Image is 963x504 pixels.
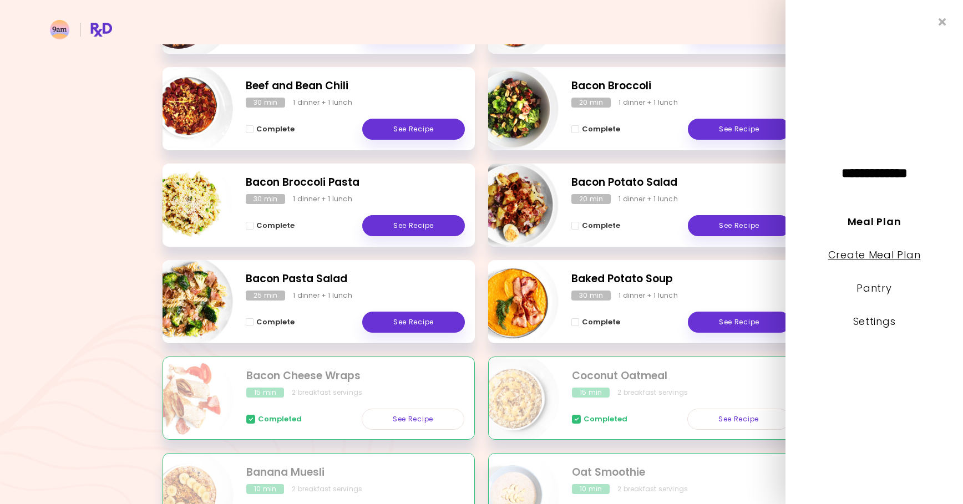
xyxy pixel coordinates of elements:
[258,415,302,424] span: Completed
[246,175,465,191] h2: Bacon Broccoli Pasta
[141,159,233,251] img: Info - Bacon Broccoli Pasta
[828,248,921,262] a: Create Meal Plan
[467,159,559,251] img: Info - Bacon Potato Salad
[688,215,790,236] a: See Recipe - Bacon Potato Salad
[293,291,352,301] div: 1 dinner + 1 lunch
[256,318,295,327] span: Complete
[572,368,790,384] h2: Coconut Oatmeal
[246,98,285,108] div: 30 min
[246,219,295,232] button: Complete - Bacon Broccoli Pasta
[246,368,464,384] h2: Bacon Cheese Wraps
[856,281,891,295] a: Pantry
[571,194,611,204] div: 20 min
[584,415,627,424] span: Completed
[572,465,790,481] h2: Oat Smoothie
[571,175,790,191] h2: Bacon Potato Salad
[362,215,465,236] a: See Recipe - Bacon Broccoli Pasta
[246,315,295,329] button: Complete - Bacon Pasta Salad
[256,125,295,134] span: Complete
[141,63,233,155] img: Info - Beef and Bean Chili
[256,221,295,230] span: Complete
[571,271,790,287] h2: Baked Potato Soup
[582,221,620,230] span: Complete
[141,353,234,445] img: Info - Bacon Cheese Wraps
[853,314,896,328] a: Settings
[617,484,688,494] div: 2 breakfast servings
[572,388,610,398] div: 15 min
[617,388,688,398] div: 2 breakfast servings
[571,291,611,301] div: 30 min
[292,484,362,494] div: 2 breakfast servings
[467,353,559,445] img: Info - Coconut Oatmeal
[571,219,620,232] button: Complete - Bacon Potato Salad
[619,291,678,301] div: 1 dinner + 1 lunch
[582,125,620,134] span: Complete
[362,119,465,140] a: See Recipe - Beef and Bean Chili
[293,194,352,204] div: 1 dinner + 1 lunch
[246,194,285,204] div: 30 min
[362,409,464,430] a: See Recipe - Bacon Cheese Wraps
[293,98,352,108] div: 1 dinner + 1 lunch
[246,465,464,481] h2: Banana Muesli
[362,312,465,333] a: See Recipe - Bacon Pasta Salad
[571,98,611,108] div: 20 min
[687,409,790,430] a: See Recipe - Coconut Oatmeal
[467,256,559,348] img: Info - Baked Potato Soup
[246,291,285,301] div: 25 min
[688,312,790,333] a: See Recipe - Baked Potato Soup
[246,484,284,494] div: 10 min
[292,388,362,398] div: 2 breakfast servings
[571,315,620,329] button: Complete - Baked Potato Soup
[246,123,295,136] button: Complete - Beef and Bean Chili
[467,63,559,155] img: Info - Bacon Broccoli
[619,194,678,204] div: 1 dinner + 1 lunch
[572,484,610,494] div: 10 min
[939,17,946,27] i: Close
[246,78,465,94] h2: Beef and Bean Chili
[141,256,233,348] img: Info - Bacon Pasta Salad
[848,215,901,228] a: Meal Plan
[571,123,620,136] button: Complete - Bacon Broccoli
[571,78,790,94] h2: Bacon Broccoli
[619,98,678,108] div: 1 dinner + 1 lunch
[50,20,112,39] img: RxDiet
[246,388,284,398] div: 15 min
[688,119,790,140] a: See Recipe - Bacon Broccoli
[246,271,465,287] h2: Bacon Pasta Salad
[582,318,620,327] span: Complete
